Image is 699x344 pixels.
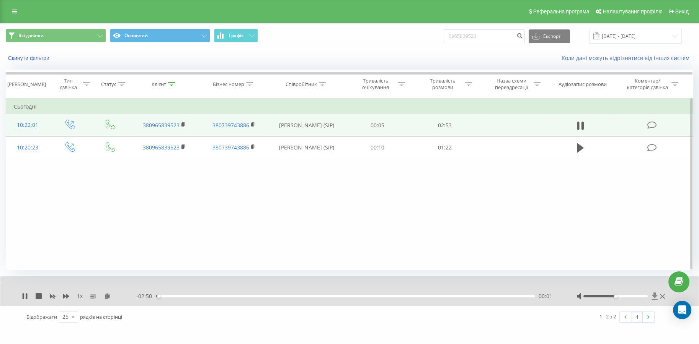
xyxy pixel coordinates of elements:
[625,78,670,91] div: Коментар/категорія дзвінка
[136,292,156,300] span: - 02:50
[14,140,41,155] div: 10:20:23
[14,118,41,133] div: 10:22:01
[152,81,166,88] div: Клієнт
[599,313,616,320] div: 1 - 2 з 2
[143,144,180,151] a: 380965839523
[614,295,617,298] div: Accessibility label
[213,81,244,88] div: Бізнес номер
[214,29,258,42] button: Графік
[529,29,570,43] button: Експорт
[143,122,180,129] a: 380965839523
[6,55,53,62] button: Скинути фільтри
[559,81,607,88] div: Аудіозапис розмови
[157,295,160,298] div: Accessibility label
[56,78,81,91] div: Тип дзвінка
[62,313,69,321] div: 25
[229,33,244,38] span: Графік
[269,136,344,159] td: [PERSON_NAME] (SIP)
[101,81,116,88] div: Статус
[631,312,643,322] a: 1
[212,122,249,129] a: 380739743886
[212,144,249,151] a: 380739743886
[80,313,122,320] span: рядків на сторінці
[562,54,693,62] a: Коли дані можуть відрізнятися вiд інших систем
[355,78,396,91] div: Тривалість очікування
[6,99,693,114] td: Сьогодні
[110,29,210,42] button: Основний
[533,8,590,15] span: Реферальна програма
[673,301,691,319] div: Open Intercom Messenger
[269,114,344,136] td: [PERSON_NAME] (SIP)
[6,29,106,42] button: Всі дзвінки
[539,292,552,300] span: 00:01
[422,78,463,91] div: Тривалість розмови
[444,29,525,43] input: Пошук за номером
[7,81,46,88] div: [PERSON_NAME]
[603,8,662,15] span: Налаштування профілю
[18,32,44,39] span: Всі дзвінки
[286,81,317,88] div: Співробітник
[26,313,57,320] span: Відображати
[344,136,411,159] td: 00:10
[77,292,83,300] span: 1 x
[411,114,478,136] td: 02:53
[411,136,478,159] td: 01:22
[344,114,411,136] td: 00:05
[675,8,689,15] span: Вихід
[491,78,532,91] div: Назва схеми переадресації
